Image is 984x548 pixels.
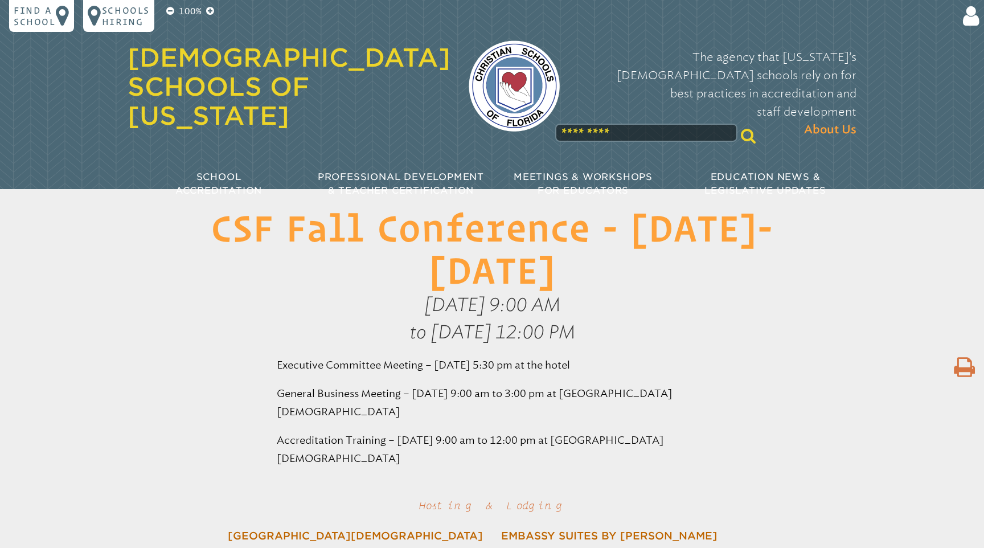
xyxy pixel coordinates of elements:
[501,530,717,542] a: Embassy Suites by [PERSON_NAME]
[305,495,679,516] h2: Hosting & Lodging
[177,5,204,18] p: 100%
[469,40,560,132] img: csf-logo-web-colors.png
[514,171,653,196] span: Meetings & Workshops for Educators
[804,121,856,139] span: About Us
[277,385,707,421] p: General Business Meeting – [DATE] 9:00 am to 3:00 pm at [GEOGRAPHIC_DATA][DEMOGRAPHIC_DATA]
[277,356,707,374] p: Executive Committee Meeting – [DATE] 5:30 pm at the hotel
[578,48,856,139] p: The agency that [US_STATE]’s [DEMOGRAPHIC_DATA] schools rely on for best practices in accreditati...
[175,171,262,196] span: School Accreditation
[704,171,826,196] span: Education News & Legislative Updates
[128,43,450,130] a: [DEMOGRAPHIC_DATA] Schools of [US_STATE]
[199,207,785,291] h1: CSF Fall Conference - [DATE]-[DATE]
[14,5,56,27] p: Find a school
[318,171,484,196] span: Professional Development & Teacher Certification
[102,5,150,27] p: Schools Hiring
[228,530,483,542] a: [GEOGRAPHIC_DATA][DEMOGRAPHIC_DATA]
[277,431,707,468] p: Accreditation Training – [DATE] 9:00 am to 12:00 pm at [GEOGRAPHIC_DATA][DEMOGRAPHIC_DATA]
